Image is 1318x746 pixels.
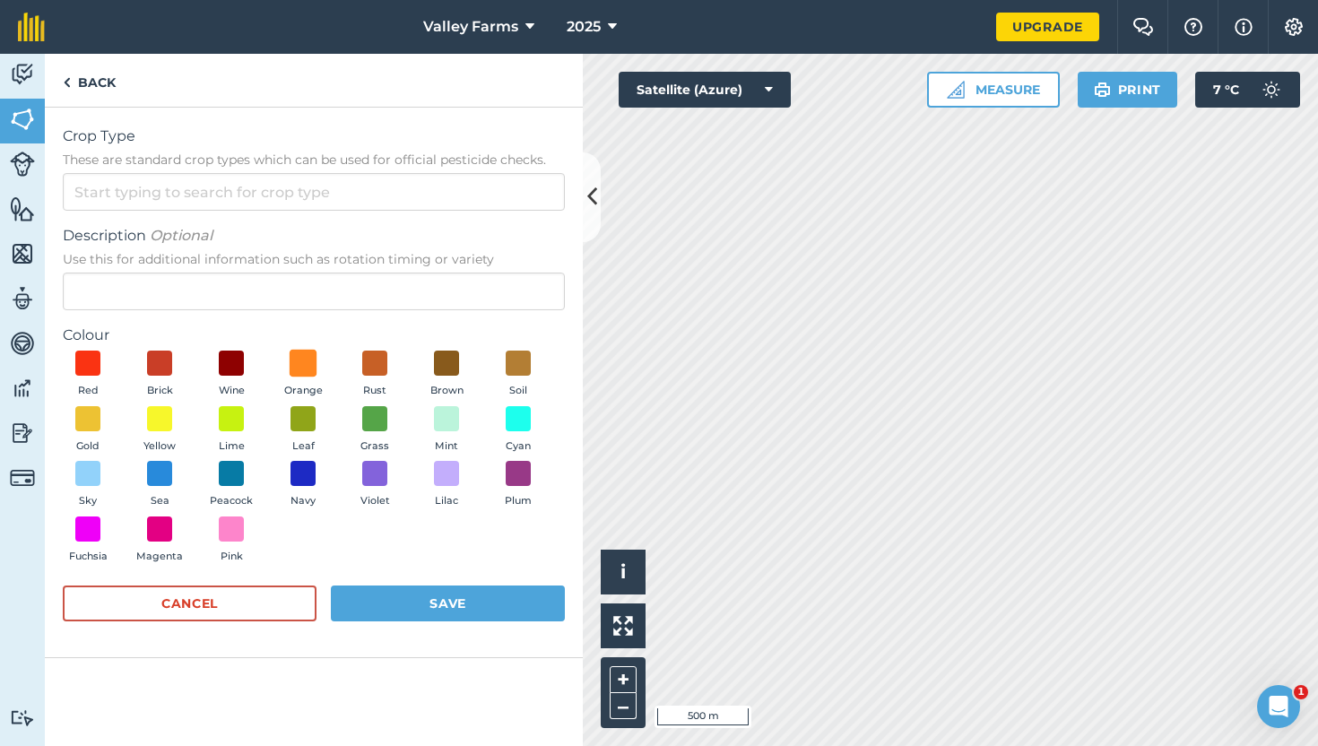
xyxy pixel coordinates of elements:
button: Brick [134,351,185,399]
button: Cancel [63,586,316,621]
span: Orange [284,383,323,399]
span: Navy [290,493,316,509]
button: Soil [493,351,543,399]
img: svg+xml;base64,PD94bWwgdmVyc2lvbj0iMS4wIiBlbmNvZGluZz0idXRmLTgiPz4KPCEtLSBHZW5lcmF0b3I6IEFkb2JlIE... [10,152,35,177]
span: 1 [1294,685,1308,699]
button: Orange [278,351,328,399]
span: Fuchsia [69,549,108,565]
button: Pink [206,516,256,565]
span: Valley Farms [423,16,518,38]
span: Soil [509,383,527,399]
span: 7 ° C [1213,72,1239,108]
span: Sky [79,493,97,509]
span: Wine [219,383,245,399]
img: svg+xml;base64,PD94bWwgdmVyc2lvbj0iMS4wIiBlbmNvZGluZz0idXRmLTgiPz4KPCEtLSBHZW5lcmF0b3I6IEFkb2JlIE... [10,465,35,490]
span: Crop Type [63,126,565,147]
img: Four arrows, one pointing top left, one top right, one bottom right and the last bottom left [613,616,633,636]
img: svg+xml;base64,PD94bWwgdmVyc2lvbj0iMS4wIiBlbmNvZGluZz0idXRmLTgiPz4KPCEtLSBHZW5lcmF0b3I6IEFkb2JlIE... [10,330,35,357]
button: Navy [278,461,328,509]
iframe: Intercom live chat [1257,685,1300,728]
span: Mint [435,438,458,455]
span: Gold [76,438,100,455]
button: Satellite (Azure) [619,72,791,108]
button: Sea [134,461,185,509]
span: Description [63,225,565,247]
img: A question mark icon [1183,18,1204,36]
a: Back [45,54,134,107]
a: Upgrade [996,13,1099,41]
img: Two speech bubbles overlapping with the left bubble in the forefront [1132,18,1154,36]
span: Use this for additional information such as rotation timing or variety [63,250,565,268]
button: Leaf [278,406,328,455]
button: i [601,550,646,594]
button: + [610,666,637,693]
button: Wine [206,351,256,399]
button: Gold [63,406,113,455]
span: Lime [219,438,245,455]
span: Cyan [506,438,531,455]
img: svg+xml;base64,PD94bWwgdmVyc2lvbj0iMS4wIiBlbmNvZGluZz0idXRmLTgiPz4KPCEtLSBHZW5lcmF0b3I6IEFkb2JlIE... [10,709,35,726]
span: Brown [430,383,464,399]
img: svg+xml;base64,PHN2ZyB4bWxucz0iaHR0cDovL3d3dy53My5vcmcvMjAwMC9zdmciIHdpZHRoPSI5IiBoZWlnaHQ9IjI0Ii... [63,72,71,93]
button: Cyan [493,406,543,455]
span: Sea [151,493,169,509]
img: svg+xml;base64,PHN2ZyB4bWxucz0iaHR0cDovL3d3dy53My5vcmcvMjAwMC9zdmciIHdpZHRoPSIxNyIgaGVpZ2h0PSIxNy... [1235,16,1253,38]
span: Brick [147,383,173,399]
button: Save [331,586,565,621]
button: Lime [206,406,256,455]
button: Brown [421,351,472,399]
button: Lilac [421,461,472,509]
img: svg+xml;base64,PHN2ZyB4bWxucz0iaHR0cDovL3d3dy53My5vcmcvMjAwMC9zdmciIHdpZHRoPSI1NiIgaGVpZ2h0PSI2MC... [10,195,35,222]
img: svg+xml;base64,PD94bWwgdmVyc2lvbj0iMS4wIiBlbmNvZGluZz0idXRmLTgiPz4KPCEtLSBHZW5lcmF0b3I6IEFkb2JlIE... [10,375,35,402]
span: Lilac [435,493,458,509]
button: Peacock [206,461,256,509]
img: svg+xml;base64,PD94bWwgdmVyc2lvbj0iMS4wIiBlbmNvZGluZz0idXRmLTgiPz4KPCEtLSBHZW5lcmF0b3I6IEFkb2JlIE... [10,420,35,447]
button: Rust [350,351,400,399]
span: Peacock [210,493,253,509]
img: svg+xml;base64,PD94bWwgdmVyc2lvbj0iMS4wIiBlbmNvZGluZz0idXRmLTgiPz4KPCEtLSBHZW5lcmF0b3I6IEFkb2JlIE... [1253,72,1289,108]
span: Plum [505,493,532,509]
span: Magenta [136,549,183,565]
img: svg+xml;base64,PD94bWwgdmVyc2lvbj0iMS4wIiBlbmNvZGluZz0idXRmLTgiPz4KPCEtLSBHZW5lcmF0b3I6IEFkb2JlIE... [10,285,35,312]
span: 2025 [567,16,601,38]
button: Violet [350,461,400,509]
span: Red [78,383,99,399]
button: 7 °C [1195,72,1300,108]
img: fieldmargin Logo [18,13,45,41]
img: Ruler icon [947,81,965,99]
button: Sky [63,461,113,509]
button: Measure [927,72,1060,108]
span: Rust [363,383,386,399]
button: Grass [350,406,400,455]
span: Violet [360,493,390,509]
button: Fuchsia [63,516,113,565]
img: svg+xml;base64,PHN2ZyB4bWxucz0iaHR0cDovL3d3dy53My5vcmcvMjAwMC9zdmciIHdpZHRoPSIxOSIgaGVpZ2h0PSIyNC... [1094,79,1111,100]
span: These are standard crop types which can be used for official pesticide checks. [63,151,565,169]
span: Grass [360,438,389,455]
button: Mint [421,406,472,455]
button: Yellow [134,406,185,455]
img: svg+xml;base64,PHN2ZyB4bWxucz0iaHR0cDovL3d3dy53My5vcmcvMjAwMC9zdmciIHdpZHRoPSI1NiIgaGVpZ2h0PSI2MC... [10,106,35,133]
img: A cog icon [1283,18,1305,36]
img: svg+xml;base64,PD94bWwgdmVyc2lvbj0iMS4wIiBlbmNvZGluZz0idXRmLTgiPz4KPCEtLSBHZW5lcmF0b3I6IEFkb2JlIE... [10,61,35,88]
input: Start typing to search for crop type [63,173,565,211]
label: Colour [63,325,565,346]
button: Print [1078,72,1178,108]
img: svg+xml;base64,PHN2ZyB4bWxucz0iaHR0cDovL3d3dy53My5vcmcvMjAwMC9zdmciIHdpZHRoPSI1NiIgaGVpZ2h0PSI2MC... [10,240,35,267]
span: Pink [221,549,243,565]
button: – [610,693,637,719]
span: Yellow [143,438,176,455]
button: Plum [493,461,543,509]
button: Magenta [134,516,185,565]
em: Optional [150,227,212,244]
span: Leaf [292,438,315,455]
span: i [620,560,626,583]
button: Red [63,351,113,399]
